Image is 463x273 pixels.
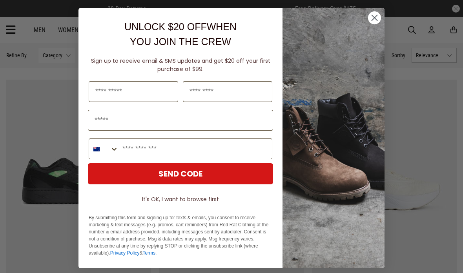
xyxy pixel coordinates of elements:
[91,57,270,73] span: Sign up to receive email & SMS updates and get $20 off your first purchase of $99.
[88,110,273,131] input: Email
[142,250,155,256] a: Terms
[89,214,272,257] p: By submitting this form and signing up for texts & emails, you consent to receive marketing & tex...
[283,8,385,268] img: f7662613-148e-4c88-9575-6c6b5b55a647.jpeg
[6,3,30,27] button: Open LiveChat chat widget
[207,21,237,32] span: WHEN
[124,21,207,32] span: UNLOCK $20 OFF
[110,250,140,256] a: Privacy Policy
[88,192,273,206] button: It's OK, I want to browse first
[368,11,381,25] button: Close dialog
[89,81,178,102] input: First Name
[88,163,273,184] button: SEND CODE
[130,36,231,47] span: YOU JOIN THE CREW
[89,139,118,159] button: Search Countries
[93,146,100,152] img: New Zealand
